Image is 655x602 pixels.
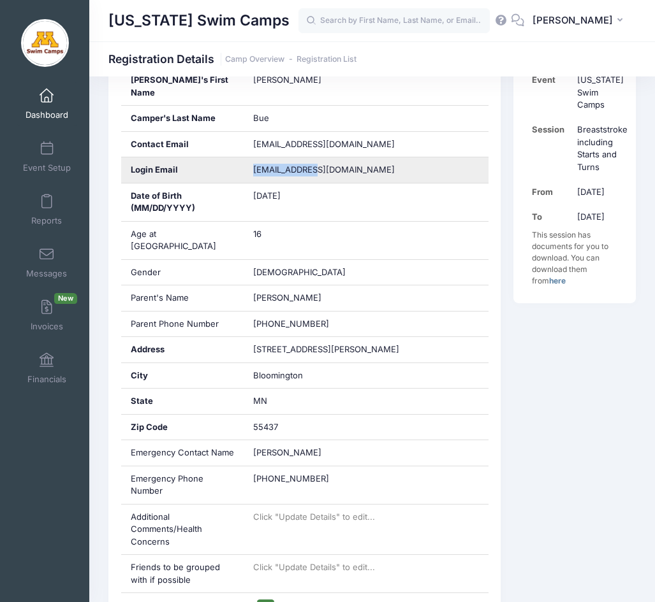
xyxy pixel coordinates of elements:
[524,6,636,36] button: [PERSON_NAME]
[253,75,321,85] span: [PERSON_NAME]
[17,240,77,285] a: Messages
[121,466,244,504] div: Emergency Phone Number
[121,106,244,131] div: Camper's Last Name
[27,374,66,385] span: Financials
[31,215,62,226] span: Reports
[253,139,395,149] span: [EMAIL_ADDRESS][DOMAIN_NAME]
[571,68,628,117] td: [US_STATE] Swim Camps
[54,293,77,304] span: New
[298,8,490,34] input: Search by First Name, Last Name, or Email...
[17,134,77,179] a: Event Setup
[253,164,413,176] span: [EMAIL_ADDRESS][DOMAIN_NAME]
[121,363,244,389] div: City
[26,268,67,279] span: Messages
[108,52,357,66] h1: Registration Details
[121,157,244,183] div: Login Email
[532,204,571,229] td: To
[121,415,244,440] div: Zip Code
[253,267,346,277] span: [DEMOGRAPHIC_DATA]
[108,6,290,36] h1: [US_STATE] Swim Camps
[17,82,77,126] a: Dashboard
[571,204,628,229] td: [DATE]
[121,260,244,285] div: Gender
[571,180,628,204] td: [DATE]
[121,389,244,414] div: State
[253,562,375,572] span: Click "Update Details" to edit...
[121,132,244,157] div: Contact Email
[532,68,571,117] td: Event
[532,117,571,180] td: Session
[121,312,244,337] div: Parent Phone Number
[225,55,284,64] a: Camp Overview
[533,13,613,27] span: [PERSON_NAME]
[17,293,77,338] a: InvoicesNew
[121,222,244,259] div: Age at [GEOGRAPHIC_DATA]
[253,292,321,303] span: [PERSON_NAME]
[121,440,244,466] div: Emergency Contact Name
[253,447,321,457] span: [PERSON_NAME]
[26,110,68,120] span: Dashboard
[253,473,329,484] span: [PHONE_NUMBER]
[121,505,244,555] div: Additional Comments/Health Concerns
[253,422,278,432] span: 55437
[121,337,244,362] div: Address
[21,19,69,67] img: Minnesota Swim Camps
[17,346,77,391] a: Financials
[253,190,281,201] span: [DATE]
[253,319,329,329] span: [PHONE_NUMBER]
[23,162,71,173] span: Event Setup
[121,285,244,311] div: Parent's Name
[121,68,244,105] div: [PERSON_NAME]'s First Name
[253,113,269,123] span: Bue
[532,180,571,204] td: From
[532,229,617,287] div: This session has documents for you to download. You can download them from
[253,229,261,239] span: 16
[31,321,63,332] span: Invoices
[297,55,357,64] a: Registration List
[121,183,244,221] div: Date of Birth (MM/DD/YYYY)
[571,117,628,180] td: Breaststroke including Starts and Turns
[253,344,399,354] span: [STREET_ADDRESS][PERSON_NAME]
[121,555,244,592] div: Friends to be grouped with if possible
[17,187,77,232] a: Reports
[253,396,267,406] span: MN
[549,276,566,285] a: here
[253,512,375,522] span: Click "Update Details" to edit...
[253,370,303,380] span: Bloomington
